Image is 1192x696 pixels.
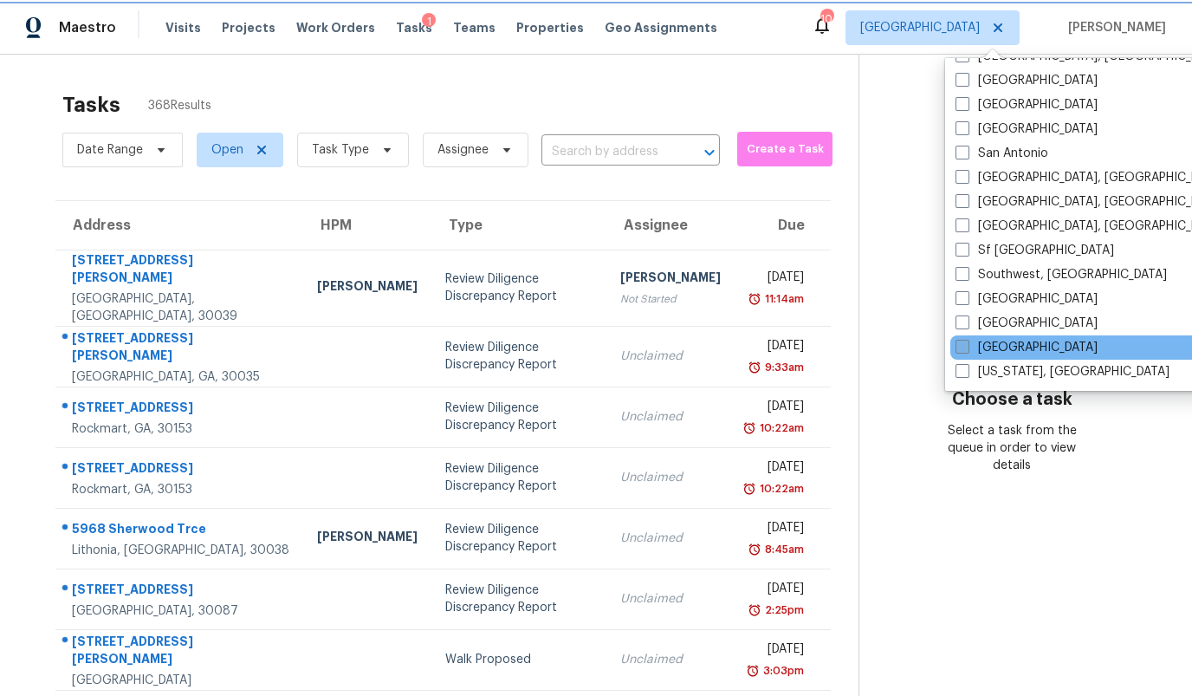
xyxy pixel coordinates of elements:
div: 8:45am [761,541,804,558]
div: Review Diligence Discrepancy Report [445,521,593,556]
span: [GEOGRAPHIC_DATA] [860,19,980,36]
span: Geo Assignments [605,19,717,36]
div: Unclaimed [620,530,721,547]
div: [STREET_ADDRESS] [72,581,289,602]
div: 10:22am [756,420,804,437]
label: [GEOGRAPHIC_DATA] [956,72,1098,89]
span: Teams [453,19,496,36]
div: 1 [422,13,436,30]
span: Date Range [77,141,143,159]
label: [US_STATE], [GEOGRAPHIC_DATA] [956,363,1169,381]
div: Unclaimed [620,348,721,365]
label: [GEOGRAPHIC_DATA] [956,315,1098,332]
input: Search by address [541,139,671,166]
div: [STREET_ADDRESS][PERSON_NAME] [72,329,289,368]
div: Review Diligence Discrepancy Report [445,400,593,434]
div: [STREET_ADDRESS] [72,459,289,481]
label: San Antonio [956,145,1048,162]
div: Unclaimed [620,590,721,608]
div: 9:33am [761,359,804,376]
label: [GEOGRAPHIC_DATA] [956,120,1098,138]
div: [GEOGRAPHIC_DATA], GA, 30035 [72,368,289,386]
div: [DATE] [748,641,804,662]
div: Not Started [620,290,721,308]
span: [PERSON_NAME] [1061,19,1166,36]
div: Lithonia, [GEOGRAPHIC_DATA], 30038 [72,542,289,559]
div: [DATE] [748,519,804,541]
div: Walk Proposed [445,651,593,668]
div: [STREET_ADDRESS] [72,399,289,420]
span: Create a Task [746,140,824,159]
span: Visits [165,19,201,36]
img: Overdue Alarm Icon [742,480,756,498]
div: [PERSON_NAME] [317,528,418,550]
th: Assignee [606,201,735,250]
div: Review Diligence Discrepancy Report [445,582,593,616]
span: Maestro [59,19,116,36]
h2: Tasks [62,96,120,114]
span: Assignee [437,141,489,159]
h3: Choose a task [952,391,1072,408]
div: Rockmart, GA, 30153 [72,420,289,438]
img: Overdue Alarm Icon [748,541,761,558]
span: Properties [516,19,584,36]
span: Task Type [312,141,369,159]
div: Review Diligence Discrepancy Report [445,270,593,305]
img: Overdue Alarm Icon [748,290,761,308]
div: [PERSON_NAME] [317,277,418,299]
div: Unclaimed [620,651,721,668]
div: [PERSON_NAME] [620,269,721,290]
button: Create a Task [737,132,832,166]
div: [DATE] [748,337,804,359]
div: 2:25pm [761,602,804,619]
div: Rockmart, GA, 30153 [72,481,289,498]
div: [GEOGRAPHIC_DATA], 30087 [72,602,289,620]
span: Work Orders [296,19,375,36]
div: [DATE] [748,398,804,420]
span: Open [211,141,243,159]
img: Overdue Alarm Icon [742,420,756,437]
div: Unclaimed [620,408,721,426]
div: Review Diligence Discrepancy Report [445,460,593,495]
div: [STREET_ADDRESS][PERSON_NAME] [72,251,289,290]
button: Open [697,140,722,165]
div: [DATE] [748,459,804,480]
div: [GEOGRAPHIC_DATA] [72,672,289,689]
img: Overdue Alarm Icon [746,662,760,680]
label: [GEOGRAPHIC_DATA] [956,290,1098,308]
div: [DATE] [748,269,804,290]
div: 5968 Sherwood Trce [72,520,289,542]
th: Type [431,201,606,250]
img: Overdue Alarm Icon [748,602,761,619]
span: Projects [222,19,275,36]
label: Sf [GEOGRAPHIC_DATA] [956,242,1114,259]
label: [GEOGRAPHIC_DATA] [956,339,1098,356]
span: 368 Results [148,97,211,114]
th: Address [55,201,303,250]
span: Tasks [396,22,432,34]
div: Select a task from the queue in order to view details [936,422,1088,474]
div: 3:03pm [760,662,804,680]
th: HPM [303,201,431,250]
th: Due [735,201,831,250]
label: [GEOGRAPHIC_DATA] [956,96,1098,114]
div: [GEOGRAPHIC_DATA], [GEOGRAPHIC_DATA], 30039 [72,290,289,325]
div: Unclaimed [620,469,721,486]
div: Review Diligence Discrepancy Report [445,339,593,374]
div: [DATE] [748,580,804,602]
div: [STREET_ADDRESS][PERSON_NAME] [72,633,289,672]
img: Overdue Alarm Icon [748,359,761,376]
div: 104 [820,10,832,28]
div: 10:22am [756,480,804,498]
label: Southwest, [GEOGRAPHIC_DATA] [956,266,1167,283]
div: 11:14am [761,290,804,308]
